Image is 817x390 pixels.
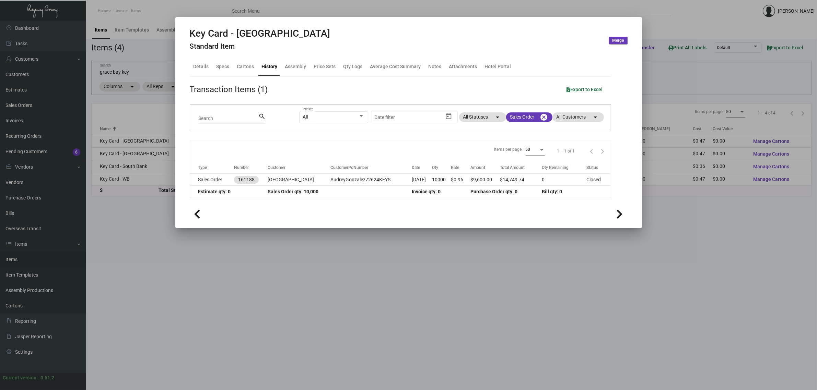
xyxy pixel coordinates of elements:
td: 10000 [432,174,451,186]
mat-icon: arrow_drop_down [494,113,502,121]
div: Notes [429,63,442,70]
td: 0 [542,174,586,186]
div: Amount [470,164,500,171]
h2: Key Card - [GEOGRAPHIC_DATA] [190,28,330,39]
div: Average Cost Summary [370,63,421,70]
div: CustomerPoNumber [330,164,368,171]
span: 50 [526,147,530,152]
span: Invoice qty: 0 [412,189,441,194]
div: Hotel Portal [485,63,511,70]
div: Current version: [3,374,38,381]
mat-icon: arrow_drop_down [592,113,600,121]
div: Qty [432,164,451,171]
button: Merge [609,37,628,44]
div: Assembly [285,63,306,70]
span: Estimate qty: 0 [198,189,231,194]
mat-chip: Sales Order [506,112,552,122]
div: Qty Remaining [542,164,569,171]
td: AudreyGonzalez72624KEYS [330,174,412,186]
span: All [303,114,308,120]
mat-icon: search [258,112,266,121]
div: Status [586,164,598,171]
div: Qty Logs [343,63,363,70]
div: Rate [451,164,459,171]
div: Type [198,164,207,171]
td: [GEOGRAPHIC_DATA] [268,174,330,186]
div: Customer [268,164,330,171]
div: Items per page: [494,146,523,153]
div: Amount [470,164,485,171]
mat-select: Items per page: [526,147,545,152]
input: End date [401,114,434,120]
div: Status [586,164,611,171]
div: Number [234,164,268,171]
mat-chip: All Statuses [459,112,506,122]
div: Transaction Items (1) [190,83,268,96]
div: Rate [451,164,470,171]
div: Date [412,164,420,171]
div: Total Amount [500,164,525,171]
span: Bill qty: 0 [542,189,562,194]
div: Attachments [449,63,477,70]
h4: Standard Item [190,42,330,51]
div: Price Sets [314,63,336,70]
mat-chip: 161188 [234,176,259,184]
input: Start date [374,114,396,120]
div: Customer [268,164,285,171]
td: [DATE] [412,174,432,186]
div: 0.51.2 [40,374,54,381]
div: 1 – 1 of 1 [557,148,575,154]
mat-chip: All Customers [552,112,604,122]
div: History [262,63,278,70]
td: $14,749.74 [500,174,542,186]
td: Closed [586,174,611,186]
button: Export to Excel [561,83,608,96]
span: Export to Excel [567,87,603,92]
div: Qty Remaining [542,164,586,171]
div: Qty [432,164,438,171]
span: Sales Order qty: 10,000 [268,189,318,194]
button: Next page [597,146,608,157]
div: Total Amount [500,164,542,171]
div: Date [412,164,432,171]
div: Cartons [237,63,254,70]
td: $9,600.00 [470,174,500,186]
mat-icon: cancel [540,113,548,121]
div: Specs [217,63,230,70]
div: Number [234,164,249,171]
span: Merge [612,38,624,44]
td: Sales Order [190,174,234,186]
span: Purchase Order qty: 0 [470,189,517,194]
div: Details [194,63,209,70]
button: Open calendar [443,111,454,122]
button: Previous page [586,146,597,157]
div: CustomerPoNumber [330,164,412,171]
td: $0.96 [451,174,470,186]
div: Type [198,164,234,171]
